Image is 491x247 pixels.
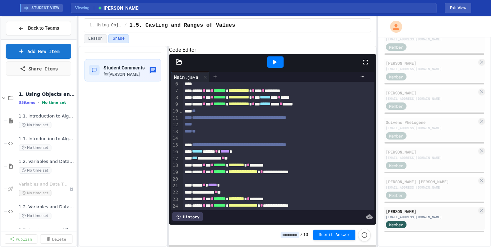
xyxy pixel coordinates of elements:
[389,163,403,169] span: Member
[31,5,59,11] span: STUDENT VIEW
[313,230,355,240] button: Submit Answer
[383,19,404,34] div: My Account
[6,44,71,59] a: Add New Item
[179,108,182,114] span: Fold line
[40,234,73,244] a: Delete
[171,101,179,108] div: 9
[386,119,477,125] div: Guivens Phelogene
[389,44,403,50] span: Member
[171,121,179,128] div: 12
[6,61,71,76] a: Share Items
[19,159,75,165] span: 1.2. Variables and Data Types
[169,46,376,54] h6: Code Editor
[19,91,75,97] span: 1. Using Objects and Methods
[389,74,403,80] span: Member
[19,145,51,151] span: No time set
[171,142,179,149] div: 15
[129,21,235,29] span: 1.5. Casting and Ranges of Values
[386,179,477,185] div: [PERSON_NAME] [PERSON_NAME]
[84,34,107,43] button: Lesson
[6,21,71,35] button: Back to Teams
[389,192,403,198] span: Member
[104,71,145,77] div: for
[19,136,75,142] span: 1.1. Introduction to Algorithms, Programming, and Compilers Programming Practice
[386,185,477,190] div: [EMAIL_ADDRESS][DOMAIN_NAME]
[28,25,59,32] span: Back to Teams
[171,129,179,135] div: 13
[171,162,179,169] div: 18
[108,34,129,43] button: Grade
[69,187,74,191] div: Unpublished
[42,100,66,105] span: No time set
[386,208,477,214] div: [PERSON_NAME]
[19,100,35,105] span: 35 items
[75,5,94,11] span: Viewing
[109,72,140,77] span: [PERSON_NAME]
[171,73,201,80] div: Main.java
[98,5,140,12] span: [PERSON_NAME]
[171,210,179,217] div: 25
[171,135,179,142] div: 14
[171,203,179,210] div: 24
[171,196,179,203] div: 23
[19,167,51,174] span: No time set
[172,212,203,221] div: History
[19,227,75,233] span: 1.3. Expressions and Output
[386,215,477,220] div: [EMAIL_ADDRESS][DOMAIN_NAME]
[19,204,75,210] span: 1.2. Variables and Data Types Programming Practice
[171,169,179,176] div: 19
[171,189,179,196] div: 22
[386,37,477,42] div: [EMAIL_ADDRESS][DOMAIN_NAME]
[19,213,51,219] span: No time set
[386,96,477,101] div: [EMAIL_ADDRESS][DOMAIN_NAME]
[171,183,179,189] div: 21
[90,23,122,28] span: 1. Using Objects and Methods
[19,122,51,128] span: No time set
[5,234,37,244] a: Publish
[389,222,403,228] span: Member
[171,72,210,82] div: Main.java
[171,115,179,121] div: 11
[386,60,477,66] div: [PERSON_NAME]
[389,133,403,139] span: Member
[171,176,179,183] div: 20
[171,87,179,94] div: 7
[104,65,145,70] span: Student Comments
[358,229,371,241] button: Force resubmission of student's answer (Admin only)
[171,149,179,155] div: 16
[38,100,39,105] span: •
[386,126,477,131] div: [EMAIL_ADDRESS][DOMAIN_NAME]
[319,232,350,238] span: Submit Answer
[389,103,403,109] span: Member
[445,3,471,13] button: Exit student view
[124,23,127,28] span: /
[171,94,179,101] div: 8
[386,66,477,71] div: [EMAIL_ADDRESS][DOMAIN_NAME]
[19,182,69,187] span: Variables and Data Types - Quiz
[19,113,75,119] span: 1.1. Introduction to Algorithms, Programming, and Compilers
[171,156,179,162] div: 17
[386,90,477,96] div: [PERSON_NAME]
[386,155,477,160] div: [EMAIL_ADDRESS][DOMAIN_NAME]
[171,108,179,114] div: 10
[19,190,51,196] span: No time set
[300,232,303,238] span: /
[171,81,179,87] div: 6
[303,232,308,238] span: 10
[386,149,477,155] div: [PERSON_NAME]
